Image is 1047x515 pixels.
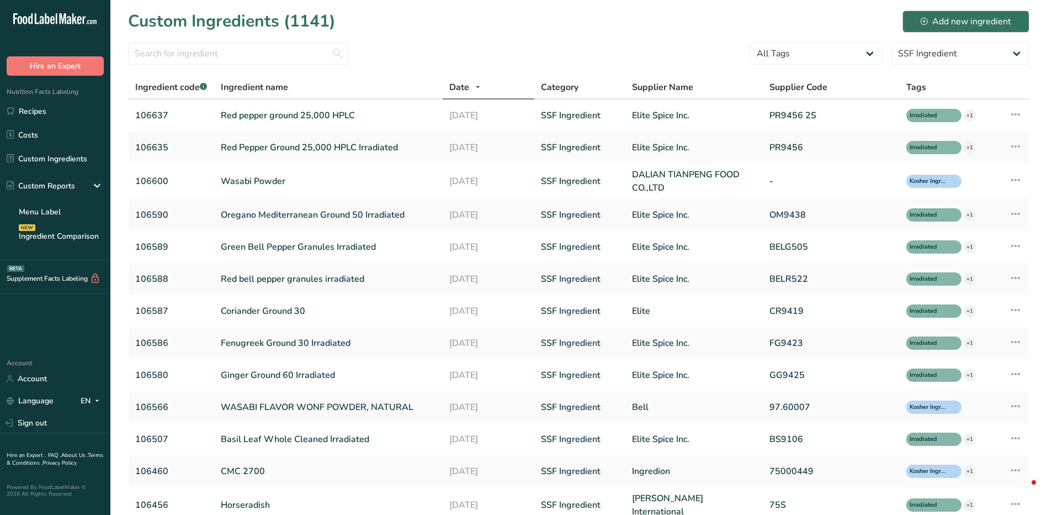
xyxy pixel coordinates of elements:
[769,240,893,254] a: BELG505
[221,109,436,122] a: Red pepper ground 25,000 HPLC
[632,109,756,122] a: Elite Spice Inc.
[769,304,893,318] a: CR9419
[221,141,436,154] a: Red Pepper Ground 25,000 HPLC Irradiated
[632,240,756,254] a: Elite Spice Inc.
[135,433,208,446] a: 106507
[128,9,336,34] h1: Custom Ingredients (1141)
[921,15,1011,28] div: Add new ingredient
[964,433,976,445] div: +1
[449,141,528,154] a: [DATE]
[541,272,619,286] a: SSF Ingredient
[7,451,103,467] a: Terms & Conditions .
[910,339,948,348] span: Irradiated
[632,369,756,382] a: Elite Spice Inc.
[135,465,208,478] a: 106460
[910,435,948,444] span: Irradiated
[135,272,208,286] a: 106588
[632,141,756,154] a: Elite Spice Inc.
[910,467,948,476] span: Kosher Ingredient
[135,141,208,154] a: 106635
[910,371,948,380] span: Irradiated
[632,433,756,446] a: Elite Spice Inc.
[964,369,976,381] div: +1
[61,451,88,459] a: About Us .
[541,208,619,222] a: SSF Ingredient
[7,180,75,192] div: Custom Reports
[48,451,61,459] a: FAQ .
[7,451,46,459] a: Hire an Expert .
[221,465,436,478] a: CMC 2700
[902,10,1029,33] button: Add new ingredient
[910,111,948,120] span: Irradiated
[19,224,35,231] div: NEW
[42,459,77,467] a: Privacy Policy
[769,81,827,94] span: Supplier Code
[135,208,208,222] a: 106590
[964,273,976,285] div: +1
[1009,477,1036,504] iframe: Intercom live chat
[449,175,528,188] a: [DATE]
[128,43,349,65] input: Search for ingredient
[449,272,528,286] a: [DATE]
[81,395,104,408] div: EN
[7,265,24,272] div: BETA
[541,81,578,94] span: Category
[541,109,619,122] a: SSF Ingredient
[769,175,893,188] a: -
[135,81,207,93] span: Ingredient code
[769,465,893,478] a: 75000449
[769,109,893,122] a: PR9456 2S
[632,208,756,222] a: Elite Spice Inc.
[964,305,976,317] div: +1
[910,501,948,510] span: Irradiated
[541,369,619,382] a: SSF Ingredient
[135,240,208,254] a: 106589
[769,272,893,286] a: BELR522
[769,337,893,350] a: FG9423
[632,272,756,286] a: Elite Spice Inc.
[769,401,893,414] a: 97.60007
[541,498,619,512] a: SSF Ingredient
[632,304,756,318] a: Elite
[964,337,976,349] div: +1
[541,175,619,188] a: SSF Ingredient
[449,240,528,254] a: [DATE]
[135,337,208,350] a: 106586
[221,175,436,188] a: Wasabi Powder
[769,208,893,222] a: OM9438
[221,369,436,382] a: Ginger Ground 60 Irradiated
[910,307,948,316] span: Irradiated
[910,143,948,153] span: Irradiated
[221,433,436,446] a: Basil Leaf Whole Cleaned Irradiated
[910,403,948,412] span: Kosher Ingredient
[449,304,528,318] a: [DATE]
[964,141,976,154] div: +1
[221,337,436,350] a: Fenugreek Ground 30 Irradiated
[910,275,948,284] span: Irradiated
[964,209,976,221] div: +1
[449,81,469,94] span: Date
[632,168,756,195] a: DALIAN TIANPENG FOOD CO.,LTD
[449,369,528,382] a: [DATE]
[135,401,208,414] a: 106566
[632,401,756,414] a: Bell
[910,177,948,186] span: Kosher Ingredient
[449,208,528,222] a: [DATE]
[135,109,208,122] a: 106637
[541,304,619,318] a: SSF Ingredient
[632,81,693,94] span: Supplier Name
[541,465,619,478] a: SSF Ingredient
[135,304,208,318] a: 106587
[449,401,528,414] a: [DATE]
[769,369,893,382] a: GG9425
[221,272,436,286] a: Red bell pepper granules irradiated
[541,433,619,446] a: SSF Ingredient
[221,401,436,414] a: WASABI FLAVOR WONF POWDER, NATURAL
[135,498,208,512] a: 106456
[449,433,528,446] a: [DATE]
[221,208,436,222] a: Oregano Mediterranean Ground 50 Irradiated
[449,109,528,122] a: [DATE]
[221,81,288,94] span: Ingredient name
[769,141,893,154] a: PR9456
[7,56,104,76] button: Hire an Expert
